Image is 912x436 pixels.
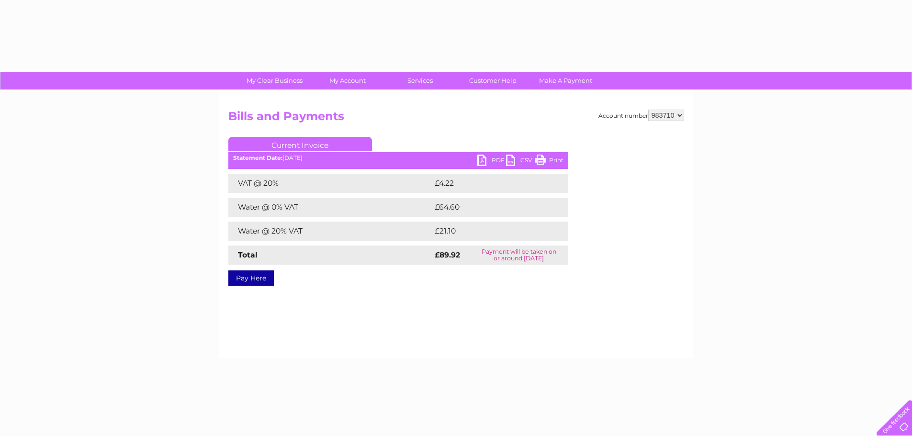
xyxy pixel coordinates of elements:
a: PDF [477,155,506,168]
a: Services [381,72,460,89]
a: CSV [506,155,535,168]
td: Water @ 0% VAT [228,198,432,217]
strong: Total [238,250,258,259]
td: Water @ 20% VAT [228,222,432,241]
td: £4.22 [432,174,546,193]
td: £64.60 [432,198,550,217]
a: My Account [308,72,387,89]
h2: Bills and Payments [228,110,684,128]
a: Current Invoice [228,137,372,151]
b: Statement Date: [233,154,282,161]
div: [DATE] [228,155,568,161]
a: Make A Payment [526,72,605,89]
a: Pay Here [228,270,274,286]
a: Customer Help [453,72,532,89]
td: Payment will be taken on or around [DATE] [470,246,568,265]
a: Print [535,155,563,168]
strong: £89.92 [435,250,460,259]
td: £21.10 [432,222,547,241]
a: My Clear Business [235,72,314,89]
div: Account number [598,110,684,121]
td: VAT @ 20% [228,174,432,193]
